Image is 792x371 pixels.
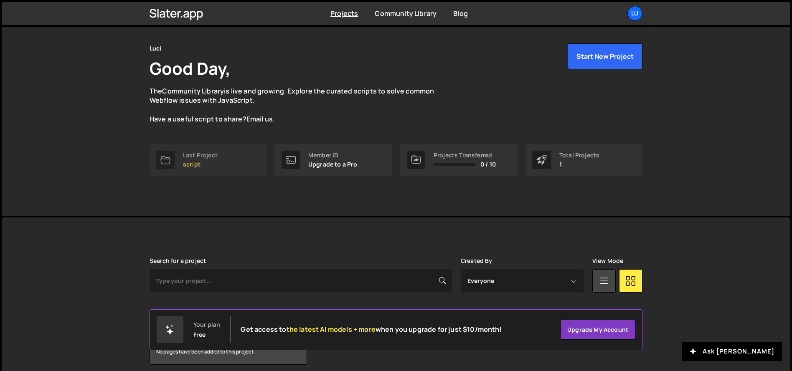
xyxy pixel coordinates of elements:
p: 1 [559,161,599,168]
span: 0 / 10 [480,161,496,168]
div: Your plan [193,321,220,328]
p: Upgrade to a Pro [308,161,358,168]
label: Search for a project [150,257,206,264]
button: Start New Project [568,43,642,69]
div: Total Projects [559,152,599,159]
a: Community Library [162,86,224,96]
button: Ask [PERSON_NAME] [682,342,782,361]
div: Last Project [183,152,218,159]
a: Projects [330,9,358,18]
a: Email us [246,114,273,124]
h1: Good Day, [150,57,231,80]
div: Projects Transferred [434,152,496,159]
a: Upgrade my account [560,320,635,340]
p: The is live and growing. Explore the curated scripts to solve common Webflow issues with JavaScri... [150,86,450,124]
a: Blog [453,9,468,18]
a: Last Project script [150,144,267,176]
span: the latest AI models + more [287,325,376,334]
a: Lu [627,6,642,21]
input: Type your project... [150,269,452,293]
label: View Mode [592,257,623,264]
p: script [183,161,218,168]
div: No pages have been added to this project [150,339,307,364]
div: Free [193,331,206,338]
a: Community Library [375,9,437,18]
h2: Get access to when you upgrade for just $10/month! [241,326,502,333]
div: Luci [150,43,162,53]
label: Created By [461,257,492,264]
div: Member ID [308,152,358,159]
